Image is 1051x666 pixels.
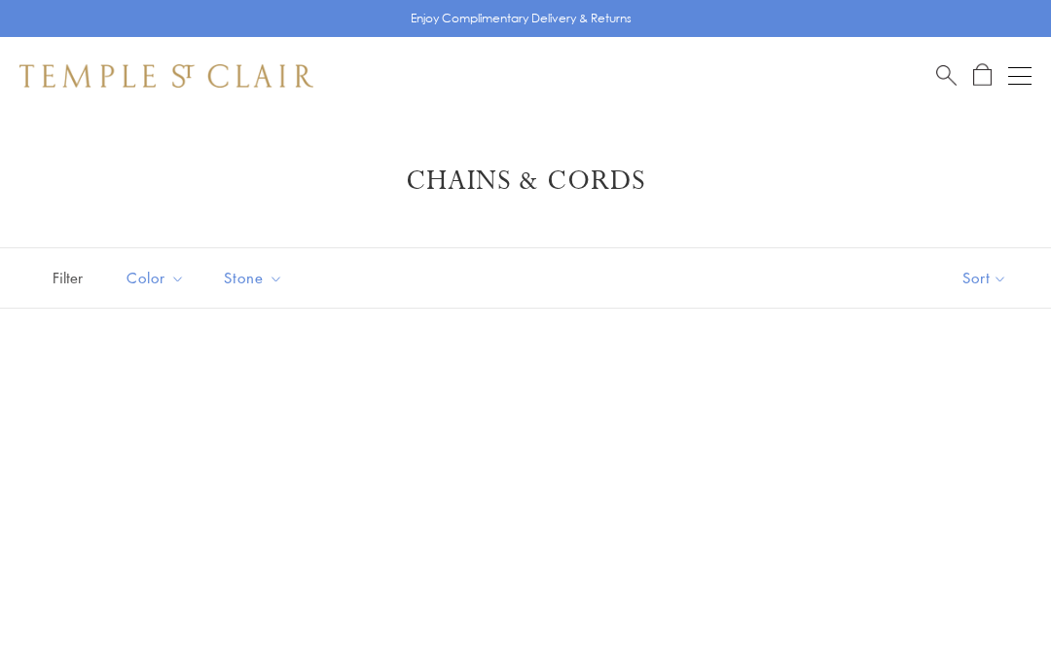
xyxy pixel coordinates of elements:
[49,164,1002,199] h1: Chains & Cords
[411,9,632,28] p: Enjoy Complimentary Delivery & Returns
[1008,64,1032,88] button: Open navigation
[919,248,1051,308] button: Show sort by
[954,574,1032,647] iframe: Gorgias live chat messenger
[209,256,298,300] button: Stone
[973,63,992,88] a: Open Shopping Bag
[112,256,199,300] button: Color
[117,266,199,290] span: Color
[214,266,298,290] span: Stone
[19,64,313,88] img: Temple St. Clair
[936,63,957,88] a: Search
